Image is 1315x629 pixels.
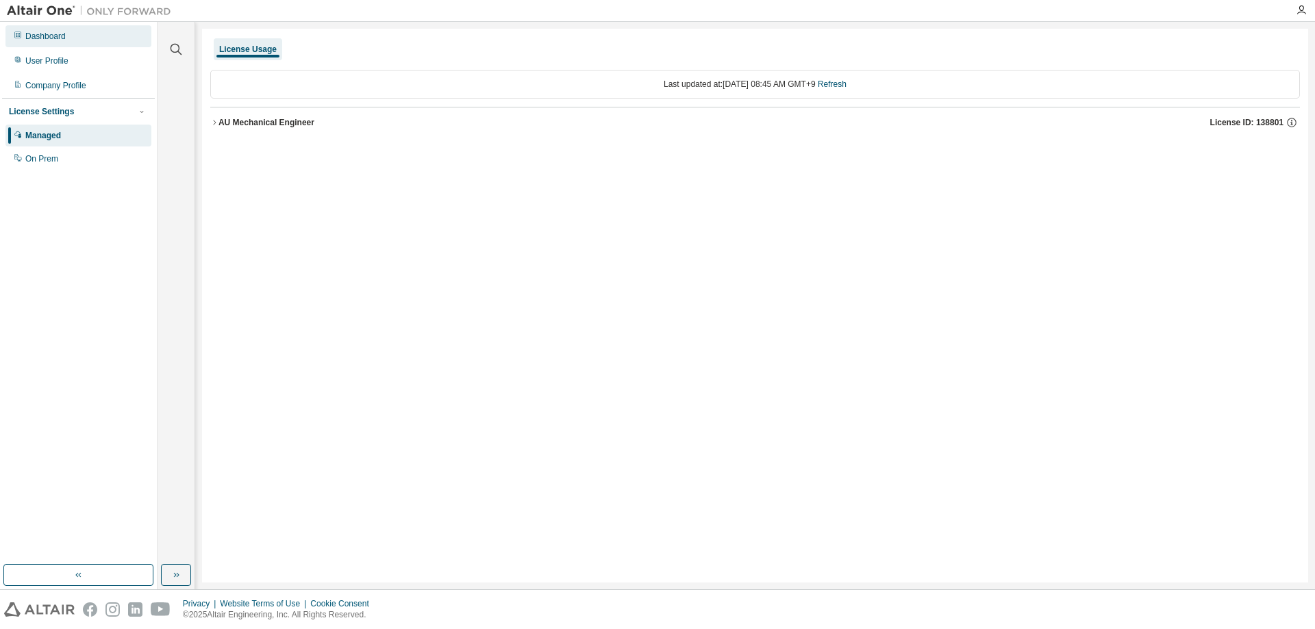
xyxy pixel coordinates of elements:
[9,106,74,117] div: License Settings
[128,602,142,617] img: linkedin.svg
[183,609,377,621] p: © 2025 Altair Engineering, Inc. All Rights Reserved.
[220,598,310,609] div: Website Terms of Use
[151,602,171,617] img: youtube.svg
[310,598,377,609] div: Cookie Consent
[25,55,68,66] div: User Profile
[25,31,66,42] div: Dashboard
[183,598,220,609] div: Privacy
[219,44,277,55] div: License Usage
[7,4,178,18] img: Altair One
[1210,117,1283,128] span: License ID: 138801
[83,602,97,617] img: facebook.svg
[210,107,1300,138] button: AU Mechanical EngineerLicense ID: 138801
[218,117,314,128] div: AU Mechanical Engineer
[210,70,1300,99] div: Last updated at: [DATE] 08:45 AM GMT+9
[4,602,75,617] img: altair_logo.svg
[25,153,58,164] div: On Prem
[105,602,120,617] img: instagram.svg
[818,79,847,89] a: Refresh
[25,130,61,141] div: Managed
[25,80,86,91] div: Company Profile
